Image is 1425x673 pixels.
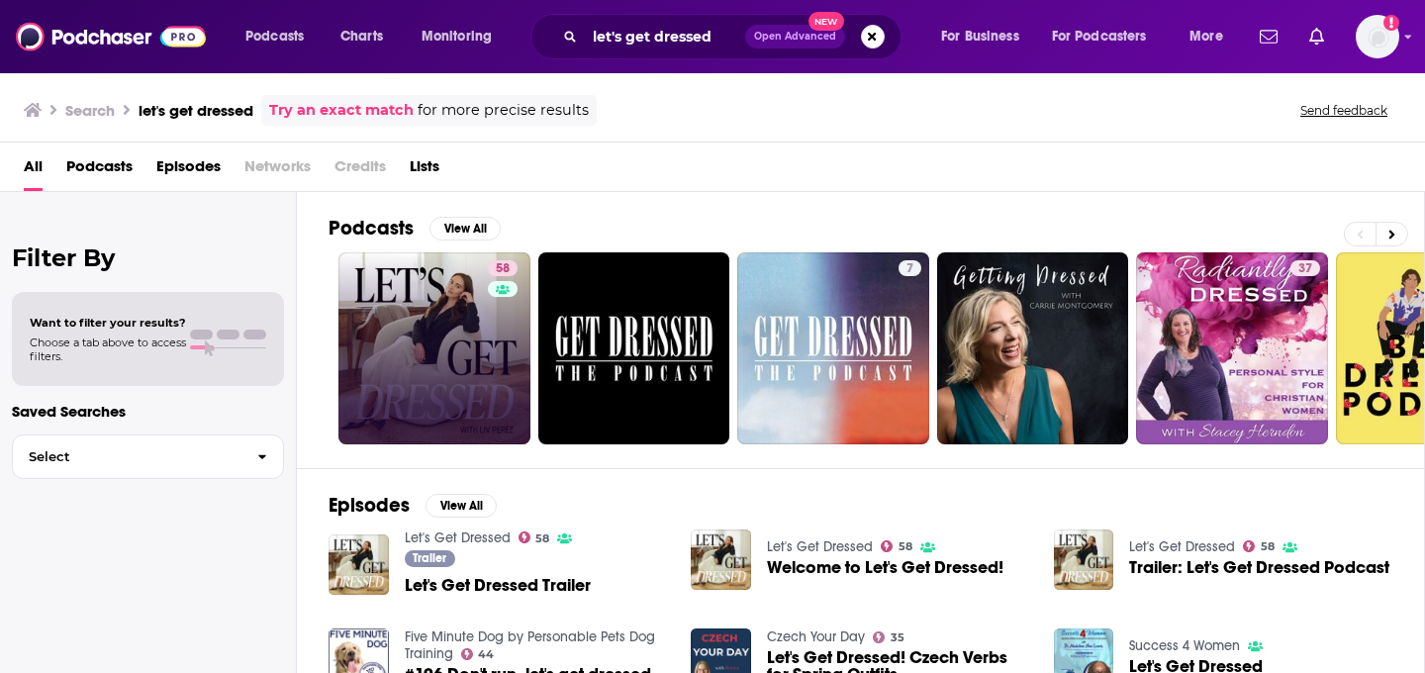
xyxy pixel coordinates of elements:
[329,216,414,240] h2: Podcasts
[1383,15,1399,31] svg: Add a profile image
[767,538,873,555] a: Let's Get Dressed
[1243,540,1275,552] a: 58
[405,577,591,594] a: Let's Get Dressed Trailer
[737,252,929,444] a: 7
[329,216,501,240] a: PodcastsView All
[1301,20,1332,53] a: Show notifications dropdown
[745,25,845,48] button: Open AdvancedNew
[422,23,492,50] span: Monitoring
[767,628,865,645] a: Czech Your Day
[1294,102,1393,119] button: Send feedback
[1176,21,1248,52] button: open menu
[232,21,330,52] button: open menu
[13,450,241,463] span: Select
[418,99,589,122] span: for more precise results
[941,23,1019,50] span: For Business
[767,559,1003,576] a: Welcome to Let's Get Dressed!
[405,628,655,662] a: Five Minute Dog by Personable Pets Dog Training
[329,493,410,518] h2: Episodes
[691,529,751,590] img: Welcome to Let's Get Dressed!
[269,99,414,122] a: Try an exact match
[535,534,549,543] span: 58
[891,633,904,642] span: 35
[927,21,1044,52] button: open menu
[30,336,186,363] span: Choose a tab above to access filters.
[906,259,913,279] span: 7
[1298,259,1312,279] span: 37
[585,21,745,52] input: Search podcasts, credits, & more...
[24,150,43,191] a: All
[139,101,253,120] h3: let's get dressed
[496,259,510,279] span: 58
[12,402,284,421] p: Saved Searches
[519,531,550,543] a: 58
[66,150,133,191] a: Podcasts
[1356,15,1399,58] img: User Profile
[405,529,511,546] a: Let's Get Dressed
[899,260,921,276] a: 7
[65,101,115,120] h3: Search
[754,32,836,42] span: Open Advanced
[329,493,497,518] a: EpisodesView All
[899,542,912,551] span: 58
[549,14,920,59] div: Search podcasts, credits, & more...
[1356,15,1399,58] span: Logged in as dkcmediatechnyc
[873,631,904,643] a: 35
[30,316,186,330] span: Want to filter your results?
[334,150,386,191] span: Credits
[410,150,439,191] a: Lists
[488,260,518,276] a: 58
[461,648,495,660] a: 44
[338,252,530,444] a: 58
[16,18,206,55] img: Podchaser - Follow, Share and Rate Podcasts
[426,494,497,518] button: View All
[1052,23,1147,50] span: For Podcasters
[1129,538,1235,555] a: Let's Get Dressed
[1356,15,1399,58] button: Show profile menu
[478,650,494,659] span: 44
[328,21,395,52] a: Charts
[245,23,304,50] span: Podcasts
[1189,23,1223,50] span: More
[1136,252,1328,444] a: 37
[1290,260,1320,276] a: 37
[1129,559,1389,576] a: Trailer: Let's Get Dressed Podcast
[340,23,383,50] span: Charts
[808,12,844,31] span: New
[156,150,221,191] a: Episodes
[1129,637,1240,654] a: Success 4 Women
[413,552,446,564] span: Trailer
[12,243,284,272] h2: Filter By
[408,21,518,52] button: open menu
[429,217,501,240] button: View All
[12,434,284,479] button: Select
[1261,542,1275,551] span: 58
[1252,20,1285,53] a: Show notifications dropdown
[329,534,389,595] img: Let's Get Dressed Trailer
[881,540,912,552] a: 58
[1054,529,1114,590] img: Trailer: Let's Get Dressed Podcast
[244,150,311,191] span: Networks
[1039,21,1176,52] button: open menu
